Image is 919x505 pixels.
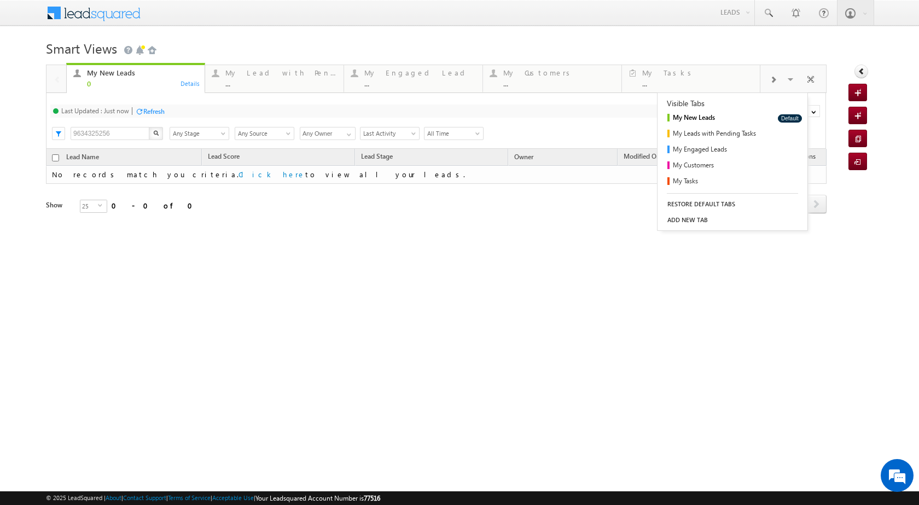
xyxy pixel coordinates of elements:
[179,5,206,32] div: Minimize live chat window
[80,200,98,212] span: 25
[52,154,59,161] input: Check all records
[46,39,117,57] span: Smart Views
[143,107,165,115] div: Refresh
[364,494,380,502] span: 77516
[14,101,200,328] textarea: Type your message and hit 'Enter'
[57,57,184,72] div: Chat with us now
[19,57,46,72] img: d_60004797649_company_0_60004797649
[658,95,807,108] div: Visible Tabs
[361,152,393,160] span: Lead Stage
[46,493,380,503] span: © 2025 LeadSquared | | | | |
[658,196,746,212] a: RESTORE DEFAULT TABS
[202,150,245,165] a: Lead Score
[205,65,344,92] a: My Lead with Pending Tasks...
[778,114,802,123] button: Default
[424,129,480,138] span: All Time
[503,79,615,88] div: ...
[235,129,290,138] span: Any Source
[255,494,380,502] span: Your Leadsquared Account Number is
[344,65,483,92] a: My Engaged Lead...
[46,166,827,184] td: No records match you criteria. to view all your leads.
[123,494,166,501] a: Contact Support
[360,127,420,140] a: Last Activity
[658,111,770,126] a: My New Leads
[300,127,356,140] input: Type to Search
[658,212,807,228] a: ADD NEW TAB
[212,494,254,501] a: Acceptable Use
[618,150,666,165] a: Modified On
[87,68,199,77] div: My New Leads
[503,68,615,77] div: My Customers
[180,78,201,88] div: Details
[153,130,159,136] img: Search
[106,494,121,501] a: About
[87,79,199,88] div: 0
[149,337,199,352] em: Start Chat
[225,79,337,88] div: ...
[300,126,354,140] div: Owner Filter
[61,107,129,115] div: Last Updated : Just now
[621,65,760,92] a: My Tasks...
[208,152,240,160] span: Lead Score
[61,151,104,165] a: Lead Name
[66,63,206,94] a: My New Leads0Details
[170,126,229,140] div: Lead Stage Filter
[239,170,305,179] a: Click here
[624,152,660,160] span: Modified On
[514,153,533,161] span: Owner
[360,129,416,138] span: Last Activity
[168,494,211,501] a: Terms of Service
[642,79,753,88] div: ...
[46,200,71,210] div: Show
[364,68,476,77] div: My Engaged Lead
[170,129,225,138] span: Any Stage
[658,174,770,190] a: My Tasks
[225,68,337,77] div: My Lead with Pending Tasks
[658,158,770,174] a: My Customers
[658,142,770,158] a: My Engaged Leads
[806,195,827,213] span: next
[170,127,229,140] a: Any Stage
[235,126,294,140] div: Lead Source Filter
[98,203,107,208] span: select
[341,127,354,138] a: Show All Items
[364,79,476,88] div: ...
[658,126,770,142] a: My Leads with Pending Tasks
[112,199,199,212] div: 0 - 0 of 0
[235,127,294,140] a: Any Source
[424,127,484,140] a: All Time
[642,68,753,77] div: My Tasks
[356,150,398,165] a: Lead Stage
[806,196,827,213] a: next
[482,65,622,92] a: My Customers...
